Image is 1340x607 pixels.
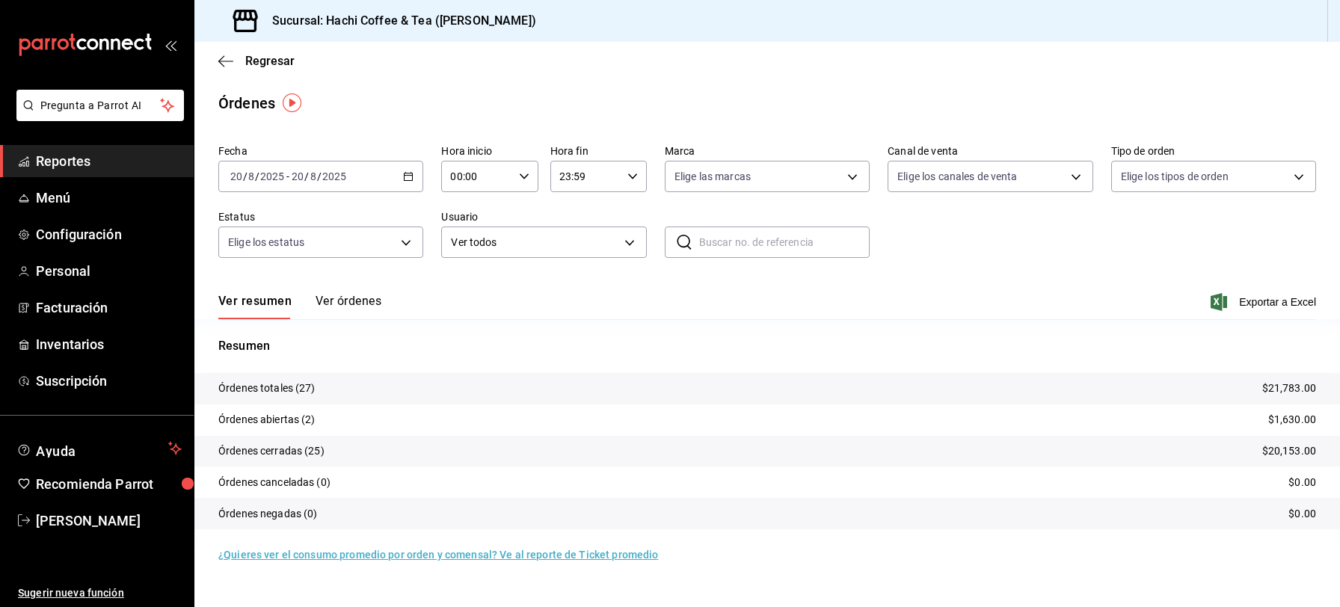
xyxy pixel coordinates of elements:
label: Hora fin [550,146,647,156]
button: open_drawer_menu [165,39,176,51]
span: Suscripción [36,371,182,391]
span: Menú [36,188,182,208]
label: Hora inicio [441,146,538,156]
span: / [304,170,309,182]
p: Órdenes canceladas (0) [218,475,331,490]
input: Buscar no. de referencia [699,227,870,257]
button: Pregunta a Parrot AI [16,90,184,121]
span: / [255,170,259,182]
span: Pregunta a Parrot AI [40,98,161,114]
span: Configuración [36,224,182,244]
p: $1,630.00 [1268,412,1316,428]
p: Órdenes abiertas (2) [218,412,316,428]
span: [PERSON_NAME] [36,511,182,531]
span: Facturación [36,298,182,318]
span: Elige las marcas [674,169,751,184]
h3: Sucursal: Hachi Coffee & Tea ([PERSON_NAME]) [260,12,536,30]
input: ---- [259,170,285,182]
span: - [286,170,289,182]
img: Tooltip marker [283,93,301,112]
input: -- [310,170,317,182]
div: navigation tabs [218,294,381,319]
input: -- [230,170,243,182]
span: Elige los estatus [228,235,304,250]
label: Usuario [441,212,646,222]
span: / [317,170,322,182]
a: Pregunta a Parrot AI [10,108,184,124]
p: $21,783.00 [1262,380,1316,396]
input: -- [248,170,255,182]
input: -- [291,170,304,182]
p: $0.00 [1288,475,1316,490]
button: Ver resumen [218,294,292,319]
span: Personal [36,261,182,281]
span: Ver todos [451,235,618,250]
label: Fecha [218,146,423,156]
p: Órdenes negadas (0) [218,506,318,522]
span: / [243,170,248,182]
span: Recomienda Parrot [36,474,182,494]
p: Órdenes cerradas (25) [218,443,325,459]
button: Regresar [218,54,295,68]
p: Órdenes totales (27) [218,380,316,396]
input: ---- [322,170,347,182]
button: Ver órdenes [316,294,381,319]
label: Tipo de orden [1111,146,1316,156]
span: Regresar [245,54,295,68]
p: $0.00 [1288,506,1316,522]
span: Sugerir nueva función [18,585,182,601]
p: Resumen [218,337,1316,355]
span: Inventarios [36,334,182,354]
label: Estatus [218,212,423,222]
span: Elige los tipos de orden [1121,169,1229,184]
label: Canal de venta [888,146,1092,156]
label: Marca [665,146,870,156]
span: Elige los canales de venta [897,169,1017,184]
button: Exportar a Excel [1214,293,1316,311]
div: Órdenes [218,92,275,114]
p: $20,153.00 [1262,443,1316,459]
span: Reportes [36,151,182,171]
span: Ayuda [36,440,162,457]
a: ¿Quieres ver el consumo promedio por orden y comensal? Ve al reporte de Ticket promedio [218,549,658,561]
